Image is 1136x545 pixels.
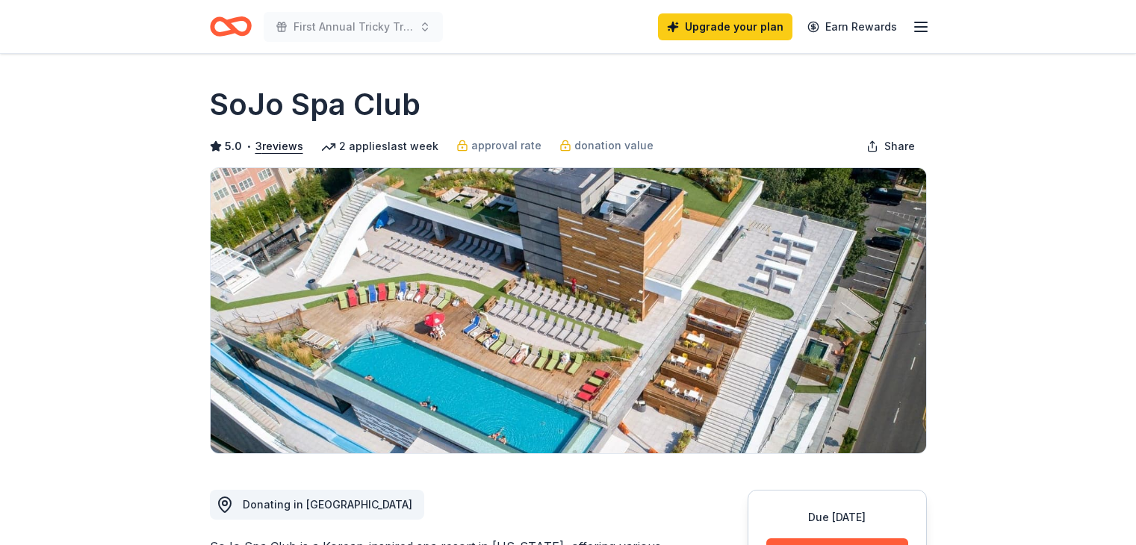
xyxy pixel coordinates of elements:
[264,12,443,42] button: First Annual Tricky Tray
[884,137,915,155] span: Share
[574,137,654,155] span: donation value
[211,168,926,453] img: Image for SoJo Spa Club
[658,13,792,40] a: Upgrade your plan
[766,508,908,526] div: Due [DATE]
[255,137,303,155] button: 3reviews
[246,140,251,152] span: •
[798,13,906,40] a: Earn Rewards
[456,137,541,155] a: approval rate
[854,131,927,161] button: Share
[321,137,438,155] div: 2 applies last week
[210,84,420,125] h1: SoJo Spa Club
[210,9,252,44] a: Home
[471,137,541,155] span: approval rate
[294,18,413,36] span: First Annual Tricky Tray
[225,137,242,155] span: 5.0
[243,498,412,511] span: Donating in [GEOGRAPHIC_DATA]
[559,137,654,155] a: donation value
